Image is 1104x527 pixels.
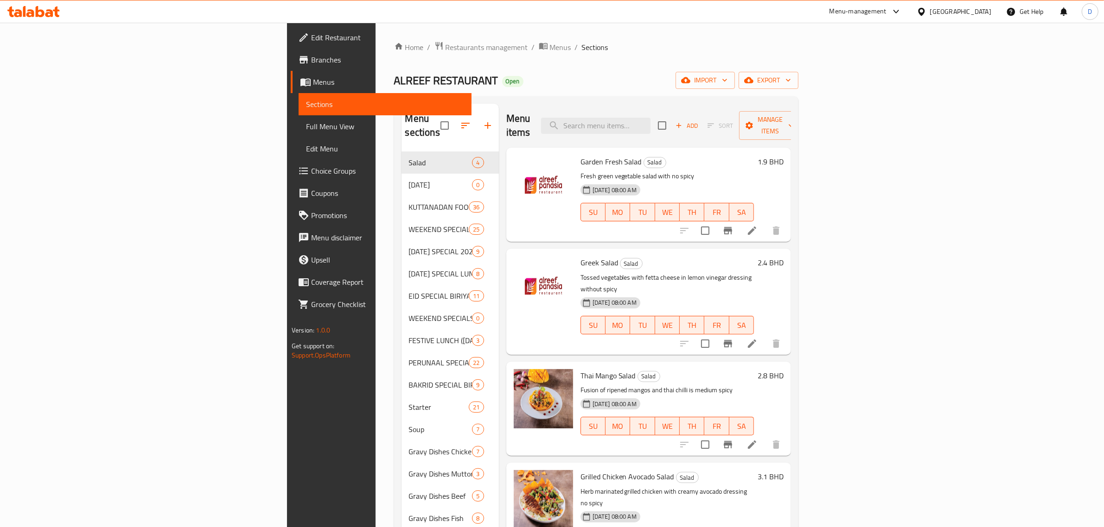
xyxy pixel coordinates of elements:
[758,470,784,483] h6: 3.1 BHD
[311,32,464,43] span: Edit Restaurant
[659,319,676,332] span: WE
[683,206,701,219] span: TH
[708,420,725,433] span: FR
[472,157,484,168] div: items
[758,155,784,168] h6: 1.9 BHD
[620,258,642,269] span: Salad
[446,42,528,53] span: Restaurants management
[469,403,483,412] span: 21
[409,513,472,524] span: Gravy Dishes Fish
[299,93,472,115] a: Sections
[469,224,484,235] div: items
[409,179,472,190] span: [DATE]
[409,201,469,213] span: KUTTANADAN FOOD FEST
[472,424,484,435] div: items
[765,333,787,355] button: delete
[539,41,571,53] a: Menus
[402,307,499,329] div: WEEKEND SPECIALS [DATE]-[DATE]0
[676,472,698,483] span: Salad
[291,226,472,249] a: Menu disclaimer
[683,75,727,86] span: import
[409,335,472,346] div: FESTIVE LUNCH (EASTER)
[472,490,484,502] div: items
[717,433,739,456] button: Branch-specific-item
[402,440,499,463] div: Gravy Dishes Chicken7
[589,512,640,521] span: [DATE] 08:00 AM
[1088,6,1092,17] span: D
[729,316,754,334] button: SA
[311,165,464,176] span: Choice Groups
[472,181,483,189] span: 0
[409,468,472,479] span: Gravy Dishes Mutton
[402,485,499,507] div: Gravy Dishes Beef5
[659,420,676,433] span: WE
[402,263,499,285] div: [DATE] SPECIAL LUNCH8
[659,206,676,219] span: WE
[316,324,330,336] span: 1.0.0
[472,514,483,523] span: 8
[311,299,464,310] span: Grocery Checklist
[291,49,472,71] a: Branches
[311,232,464,243] span: Menu disclaimer
[469,402,484,413] div: items
[402,351,499,374] div: PERUNAAL SPECIALS22
[674,120,699,131] span: Add
[708,319,725,332] span: FR
[696,334,715,353] span: Select to update
[606,203,630,221] button: MO
[409,313,472,324] span: WEEKEND SPECIALS [DATE]-[DATE]
[409,290,469,301] span: EID SPECIAL BIRIYANIS
[729,417,754,435] button: SA
[589,186,640,194] span: [DATE] 08:00 AM
[696,435,715,454] span: Select to update
[502,76,523,87] div: Open
[472,447,483,456] span: 7
[472,336,483,345] span: 3
[581,272,754,295] p: Tossed vegetables with fetta cheese in lemon vinegar dressing without spicy
[409,379,472,390] div: BAKRID SPECIAL BIRIYANI
[585,420,602,433] span: SU
[311,254,464,265] span: Upsell
[581,155,642,169] span: Garden Fresh Salad
[434,41,528,53] a: Restaurants management
[717,333,739,355] button: Branch-specific-item
[472,313,484,324] div: items
[733,319,750,332] span: SA
[652,116,672,135] span: Select section
[311,210,464,221] span: Promotions
[472,470,483,478] span: 3
[630,316,655,334] button: TU
[311,188,464,199] span: Coupons
[402,218,499,240] div: WEEKEND SPECIALS25
[609,319,626,332] span: MO
[655,417,680,435] button: WE
[306,143,464,154] span: Edit Menu
[291,204,472,226] a: Promotions
[676,472,699,483] div: Salad
[672,119,702,133] span: Add item
[313,76,464,88] span: Menus
[704,203,729,221] button: FR
[582,42,608,53] span: Sections
[311,276,464,288] span: Coverage Report
[514,369,573,428] img: Thai Mango Salad
[394,70,498,91] span: ALREEF RESTAURANT
[630,417,655,435] button: TU
[550,42,571,53] span: Menus
[292,324,314,336] span: Version:
[683,420,701,433] span: TH
[765,433,787,456] button: delete
[472,335,484,346] div: items
[454,114,477,137] span: Sort sections
[311,54,464,65] span: Branches
[409,402,469,413] div: Starter
[292,340,334,352] span: Get support on:
[739,111,801,140] button: Manage items
[676,72,735,89] button: import
[702,119,739,133] span: Select section first
[409,246,472,257] div: RAMADAN SPECIAL 2025
[409,246,472,257] span: [DATE] SPECIAL 2025
[292,349,351,361] a: Support.OpsPlatform
[581,170,754,182] p: Fresh green vegetable salad with no spicy
[394,41,798,53] nav: breadcrumb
